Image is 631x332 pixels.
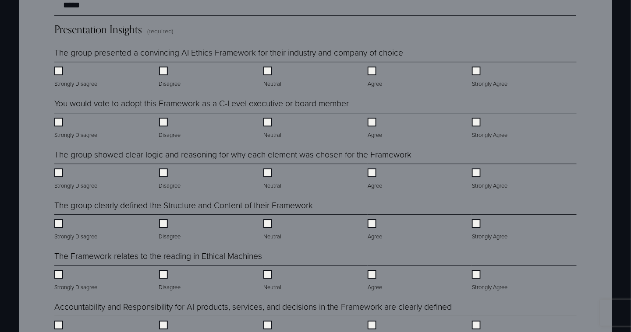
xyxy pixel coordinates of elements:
[147,27,173,35] span: (required)
[368,270,384,292] label: Agree
[54,23,142,36] span: Presentation Insights
[159,270,183,292] label: Disagree
[54,118,99,140] label: Strongly Disagree
[54,250,262,262] legend: The Framework relates to the reading in Ethical Machines
[159,219,183,241] label: Disagree
[263,118,283,140] label: Neutral
[54,219,99,241] label: Strongly Disagree
[368,168,384,190] label: Agree
[54,270,99,292] label: Strongly Disagree
[472,270,509,292] label: Strongly Agree
[263,270,283,292] label: Neutral
[472,168,509,190] label: Strongly Agree
[159,168,183,190] label: Disagree
[368,219,384,241] label: Agree
[472,118,509,140] label: Strongly Agree
[263,168,283,190] label: Neutral
[472,219,509,241] label: Strongly Agree
[54,97,349,109] legend: You would vote to adopt this Framework as a C-Level executive or board member
[263,66,283,88] label: Neutral
[159,118,183,140] label: Disagree
[54,168,99,190] label: Strongly Disagree
[54,301,452,312] legend: Accountability and Responsibility for AI products, services, and decisions in the Framework are c...
[54,199,313,211] legend: The group clearly defined the Structure and Content of their Framework
[472,66,509,88] label: Strongly Agree
[368,66,384,88] label: Agree
[54,46,403,58] legend: The group presented a convincing AI Ethics Framework for their industry and company of choice
[159,66,183,88] label: Disagree
[263,219,283,241] label: Neutral
[54,148,411,160] legend: The group showed clear logic and reasoning for why each element was chosen for the Framework
[54,66,99,88] label: Strongly Disagree
[368,118,384,140] label: Agree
